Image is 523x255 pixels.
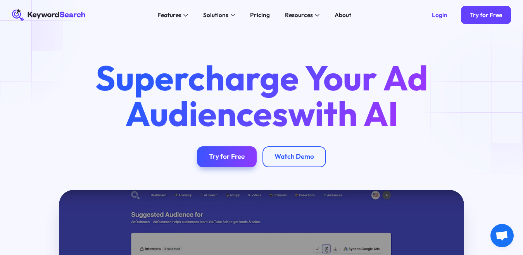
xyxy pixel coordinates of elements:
div: Watch Demo [274,153,314,161]
div: Open chat [490,224,514,247]
a: About [330,9,356,21]
div: Features [157,10,181,19]
a: Try for Free [461,6,511,24]
div: Try for Free [470,11,502,19]
div: Login [432,11,447,19]
div: Solutions [203,10,228,19]
a: Try for Free [197,146,257,167]
div: Try for Free [209,153,245,161]
a: Pricing [245,9,274,21]
div: Pricing [250,10,270,19]
a: Login [423,6,456,24]
div: Resources [285,10,313,19]
h1: Supercharge Your Ad Audiences [81,60,442,132]
div: About [335,10,351,19]
span: with AI [288,92,398,135]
